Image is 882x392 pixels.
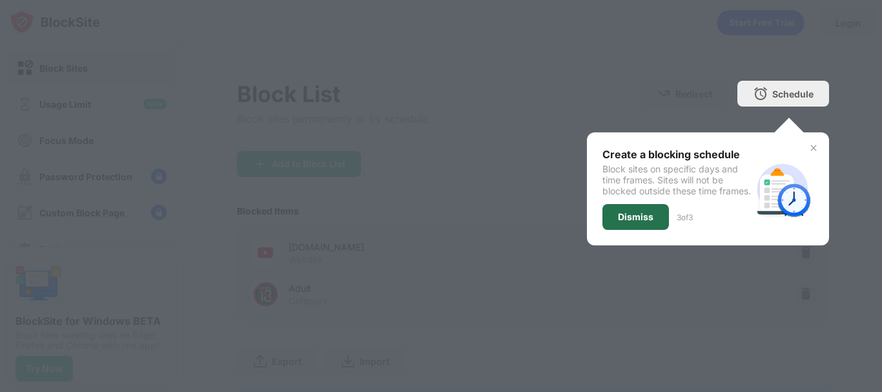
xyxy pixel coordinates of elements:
[677,212,693,222] div: 3 of 3
[602,148,752,161] div: Create a blocking schedule
[808,143,819,153] img: x-button.svg
[602,163,752,196] div: Block sites on specific days and time frames. Sites will not be blocked outside these time frames.
[618,212,653,222] div: Dismiss
[752,158,814,220] img: schedule.svg
[772,88,814,99] div: Schedule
